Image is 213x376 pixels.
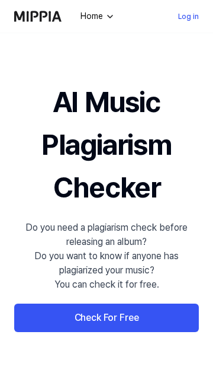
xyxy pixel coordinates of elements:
[78,10,115,23] button: Home
[178,9,199,24] a: Log in
[105,12,115,21] img: down
[14,304,199,332] a: Check For Free
[14,81,199,209] h1: AI Music Plagiarism Checker
[14,221,199,292] div: Do you need a plagiarism check before releasing an album? Do you want to know if anyone has plagi...
[78,10,105,23] div: Home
